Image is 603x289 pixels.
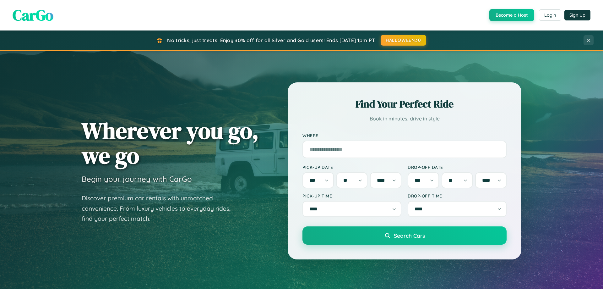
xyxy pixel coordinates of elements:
[489,9,534,21] button: Become a Host
[302,97,507,111] h2: Find Your Perfect Ride
[564,10,590,20] button: Sign Up
[539,9,561,21] button: Login
[302,226,507,245] button: Search Cars
[82,118,259,168] h1: Wherever you go, we go
[82,174,192,184] h3: Begin your journey with CarGo
[82,193,239,224] p: Discover premium car rentals with unmatched convenience. From luxury vehicles to everyday rides, ...
[408,164,507,170] label: Drop-off Date
[13,5,53,25] span: CarGo
[302,114,507,123] p: Book in minutes, drive in style
[394,232,425,239] span: Search Cars
[408,193,507,198] label: Drop-off Time
[302,193,401,198] label: Pick-up Time
[167,37,376,43] span: No tricks, just treats! Enjoy 30% off for all Silver and Gold users! Ends [DATE] 1pm PT.
[381,35,426,46] button: HALLOWEEN30
[302,164,401,170] label: Pick-up Date
[302,133,507,138] label: Where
